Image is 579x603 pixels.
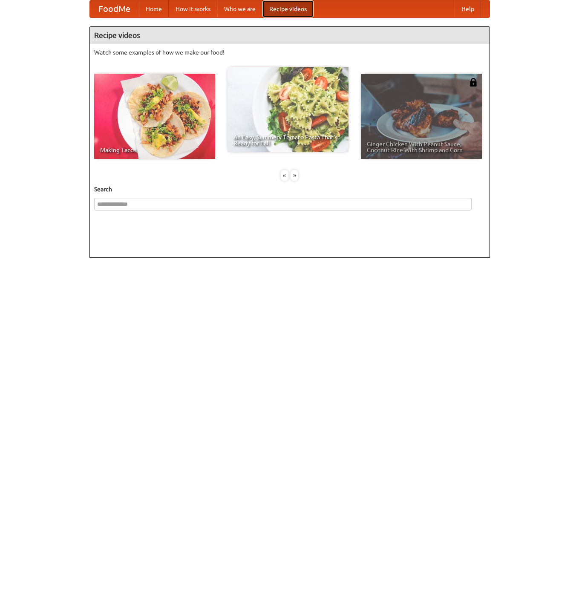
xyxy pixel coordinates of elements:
img: 483408.png [469,78,478,87]
a: Making Tacos [94,74,215,159]
a: Help [455,0,481,17]
h5: Search [94,185,485,193]
a: Recipe videos [262,0,314,17]
div: » [291,170,298,181]
a: FoodMe [90,0,139,17]
h4: Recipe videos [90,27,490,44]
a: Who we are [217,0,262,17]
span: An Easy, Summery Tomato Pasta That's Ready for Fall [233,134,343,146]
p: Watch some examples of how we make our food! [94,48,485,57]
a: How it works [169,0,217,17]
a: Home [139,0,169,17]
span: Making Tacos [100,147,209,153]
div: « [281,170,288,181]
a: An Easy, Summery Tomato Pasta That's Ready for Fall [228,67,349,152]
